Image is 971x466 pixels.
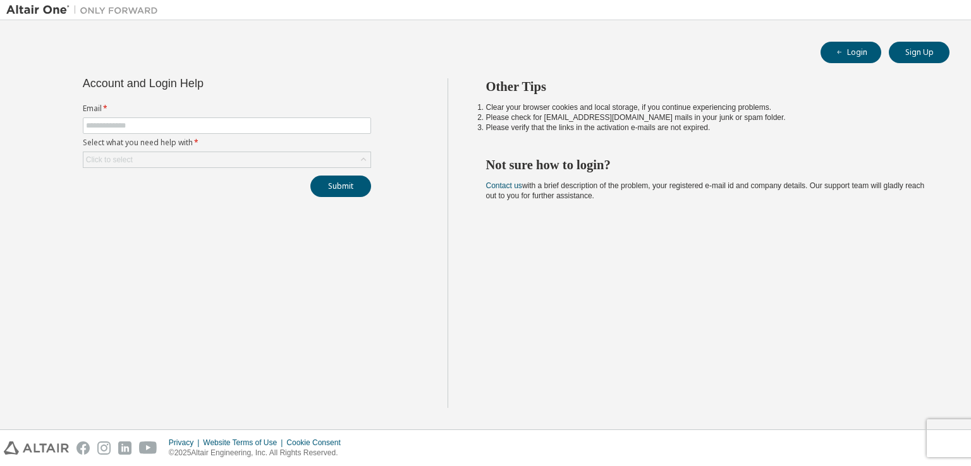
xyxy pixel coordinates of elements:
button: Submit [310,176,371,197]
img: instagram.svg [97,441,111,455]
div: Click to select [86,155,133,165]
p: © 2025 Altair Engineering, Inc. All Rights Reserved. [169,448,348,458]
div: Website Terms of Use [203,438,286,448]
li: Please verify that the links in the activation e-mails are not expired. [486,122,927,133]
a: Contact us [486,181,522,190]
span: with a brief description of the problem, your registered e-mail id and company details. Our suppo... [486,181,925,200]
div: Click to select [83,152,370,167]
img: facebook.svg [76,441,90,455]
h2: Not sure how to login? [486,157,927,173]
h2: Other Tips [486,78,927,95]
img: altair_logo.svg [4,441,69,455]
button: Login [821,42,881,63]
button: Sign Up [889,42,950,63]
div: Privacy [169,438,203,448]
img: Altair One [6,4,164,16]
li: Please check for [EMAIL_ADDRESS][DOMAIN_NAME] mails in your junk or spam folder. [486,112,927,122]
label: Select what you need help with [83,138,371,148]
img: linkedin.svg [118,441,131,455]
li: Clear your browser cookies and local storage, if you continue experiencing problems. [486,102,927,112]
div: Account and Login Help [83,78,314,88]
div: Cookie Consent [286,438,348,448]
label: Email [83,104,371,114]
img: youtube.svg [139,441,157,455]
